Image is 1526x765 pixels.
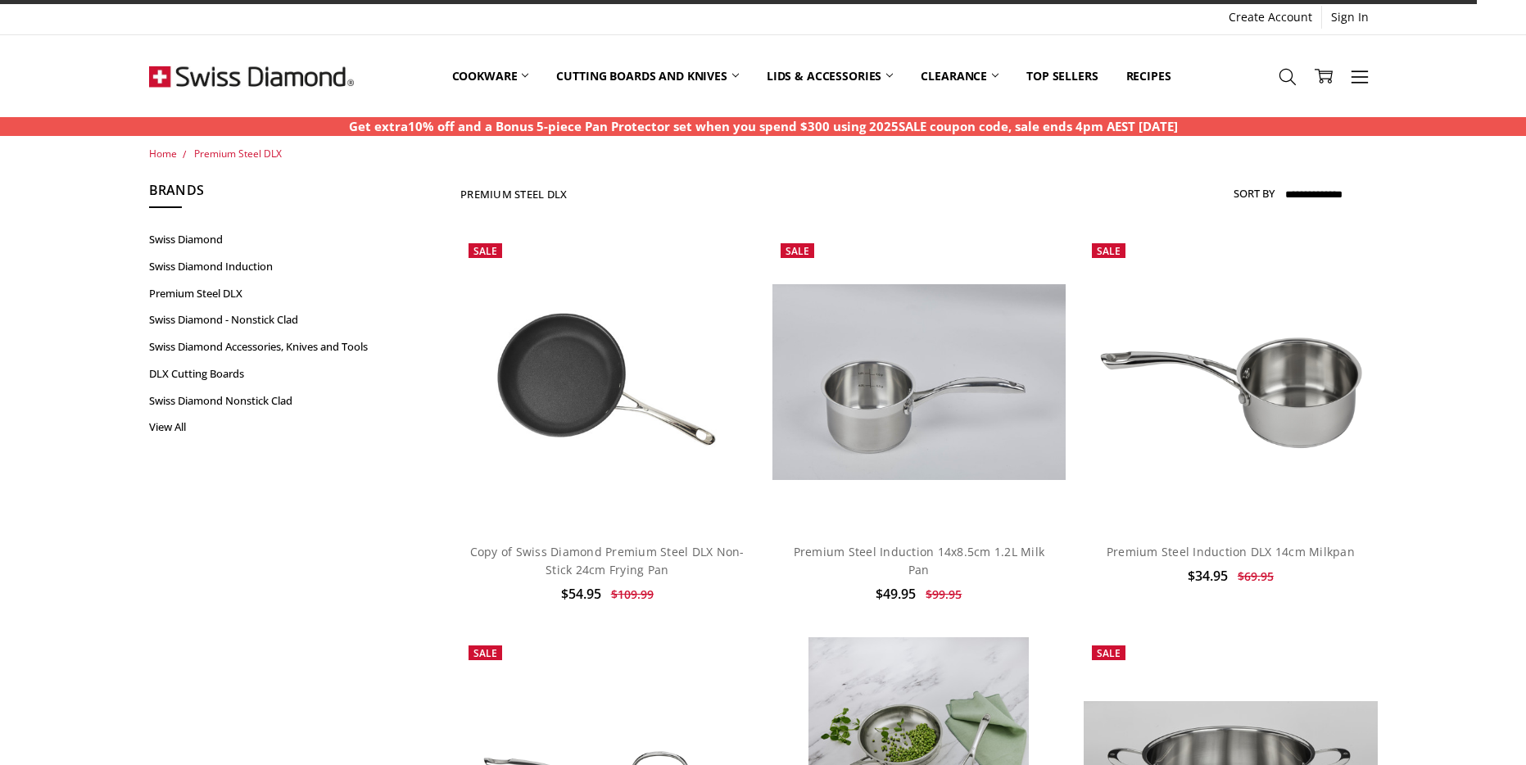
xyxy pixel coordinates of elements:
a: Clearance [907,39,1012,112]
a: Swiss Diamond Nonstick Clad [149,387,396,414]
span: $34.95 [1188,567,1228,585]
a: Swiss Diamond Induction [149,253,396,280]
span: Sale [473,244,497,258]
a: Top Sellers [1012,39,1112,112]
h5: Brands [149,180,396,208]
a: Create Account [1220,6,1321,29]
label: Sort By [1234,180,1275,206]
span: $54.95 [561,585,601,603]
span: $99.95 [926,586,962,602]
p: Get extra10% off and a Bonus 5-piece Pan Protector set when you spend $300 using 2025SALE coupon ... [349,117,1178,136]
a: Premium Steel Induction 14x8.5cm 1.2L Milk Pan [772,235,1066,528]
a: Premium Steel Induction DLX 14cm Milkpan [1084,235,1377,528]
img: Premium Steel Induction 14x8.5cm 1.2L Milk Pan [772,284,1066,480]
a: Swiss Diamond Accessories, Knives and Tools [149,333,396,360]
span: $109.99 [611,586,654,602]
a: Home [149,147,177,161]
a: Premium Steel Induction DLX 14cm Milkpan [1107,544,1355,559]
a: Copy of Swiss Diamond Premium Steel DLX Non-Stick 24cm Frying Pan [470,544,745,577]
span: Sale [473,646,497,660]
span: Sale [1097,244,1121,258]
a: Swiss Diamond [149,226,396,253]
a: Premium Steel DLX [194,147,282,161]
a: Swiss Diamond - Nonstick Clad [149,306,396,333]
a: Cutting boards and knives [542,39,753,112]
a: DLX Cutting Boards [149,360,396,387]
h1: Premium Steel DLX [460,188,567,201]
img: Premium Steel Induction DLX 14cm Milkpan [1084,286,1377,478]
a: Cookware [438,39,543,112]
img: Free Shipping On Every Order [149,35,354,117]
img: Copy of Swiss Diamond Premium Steel DLX Non-Stick 24cm Frying Pan [460,235,754,528]
span: $49.95 [876,585,916,603]
span: Sale [1097,646,1121,660]
a: Recipes [1112,39,1185,112]
a: Lids & Accessories [753,39,907,112]
a: Premium Steel DLX [149,280,396,307]
a: View All [149,414,396,441]
span: Sale [786,244,809,258]
a: Premium Steel Induction 14x8.5cm 1.2L Milk Pan [794,544,1045,577]
span: $69.95 [1238,568,1274,584]
a: Sign In [1322,6,1378,29]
